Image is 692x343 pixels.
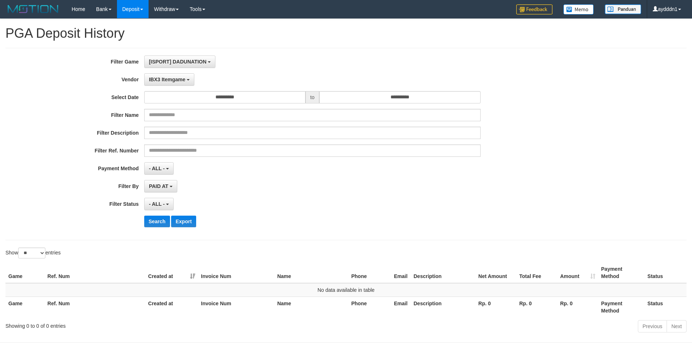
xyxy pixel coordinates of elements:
th: Net Amount [476,262,517,283]
button: Export [171,216,196,227]
span: - ALL - [149,166,165,171]
div: Showing 0 to 0 of 0 entries [5,319,283,330]
th: Email [391,297,411,317]
button: IBX3 Itemgame [144,73,194,86]
th: Rp. 0 [476,297,517,317]
th: Ref. Num [45,262,145,283]
th: Status [644,262,687,283]
th: Payment Method [598,297,645,317]
span: IBX3 Itemgame [149,77,185,82]
th: Rp. 0 [516,297,557,317]
span: PAID AT [149,183,168,189]
th: Description [411,262,476,283]
th: Created at [145,297,198,317]
th: Name [274,262,348,283]
th: Phone [348,262,391,283]
span: - ALL - [149,201,165,207]
th: Total Fee [516,262,557,283]
button: Search [144,216,170,227]
img: Feedback.jpg [516,4,553,15]
th: Game [5,297,45,317]
th: Phone [348,297,391,317]
th: Created at: activate to sort column ascending [145,262,198,283]
button: - ALL - [144,162,174,175]
img: MOTION_logo.png [5,4,61,15]
h1: PGA Deposit History [5,26,687,41]
th: Rp. 0 [557,297,598,317]
span: [ISPORT] DADUNATION [149,59,206,65]
button: PAID AT [144,180,177,192]
th: Game [5,262,45,283]
span: to [305,91,319,103]
th: Description [411,297,476,317]
a: Next [667,320,687,332]
a: Previous [638,320,667,332]
th: Payment Method [598,262,645,283]
label: Show entries [5,248,61,258]
th: Email [391,262,411,283]
select: Showentries [18,248,45,258]
th: Name [274,297,348,317]
img: panduan.png [605,4,641,14]
th: Status [644,297,687,317]
th: Invoice Num [198,297,274,317]
td: No data available in table [5,283,687,297]
th: Invoice Num [198,262,274,283]
button: - ALL - [144,198,174,210]
th: Ref. Num [45,297,145,317]
img: Button%20Memo.svg [563,4,594,15]
button: [ISPORT] DADUNATION [144,56,215,68]
th: Amount: activate to sort column ascending [557,262,598,283]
